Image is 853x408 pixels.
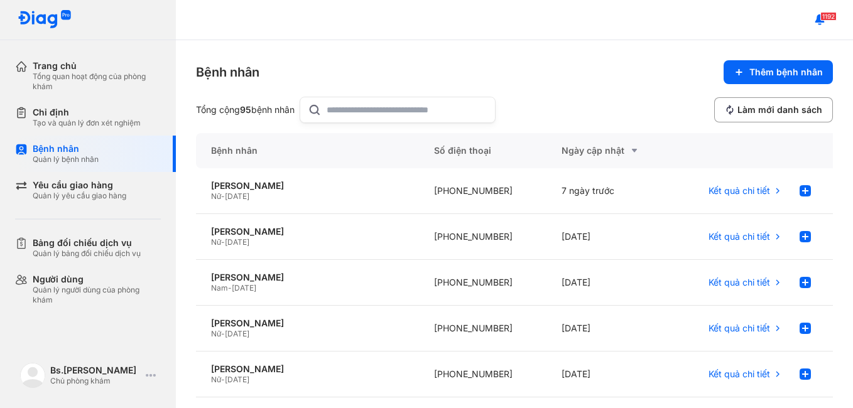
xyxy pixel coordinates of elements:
[225,237,249,247] span: [DATE]
[33,249,141,259] div: Quản lý bảng đối chiếu dịch vụ
[546,306,674,352] div: [DATE]
[228,283,232,293] span: -
[714,97,833,122] button: Làm mới danh sách
[211,191,221,201] span: Nữ
[749,67,823,78] span: Thêm bệnh nhân
[33,154,99,164] div: Quản lý bệnh nhân
[419,352,546,397] div: [PHONE_NUMBER]
[33,191,126,201] div: Quản lý yêu cầu giao hàng
[737,104,822,115] span: Làm mới danh sách
[211,226,404,237] div: [PERSON_NAME]
[419,306,546,352] div: [PHONE_NUMBER]
[225,375,249,384] span: [DATE]
[221,375,225,384] span: -
[419,260,546,306] div: [PHONE_NUMBER]
[221,191,225,201] span: -
[709,185,770,196] span: Kết quả chi tiết
[33,72,161,92] div: Tổng quan hoạt động của phòng khám
[225,329,249,338] span: [DATE]
[196,104,295,115] div: Tổng cộng bệnh nhân
[419,133,546,168] div: Số điện thoại
[225,191,249,201] span: [DATE]
[33,285,161,305] div: Quản lý người dùng của phòng khám
[211,363,404,375] div: [PERSON_NAME]
[18,10,72,30] img: logo
[546,260,674,306] div: [DATE]
[50,365,141,376] div: Bs.[PERSON_NAME]
[221,329,225,338] span: -
[211,237,221,247] span: Nữ
[33,60,161,72] div: Trang chủ
[221,237,225,247] span: -
[419,214,546,260] div: [PHONE_NUMBER]
[196,133,419,168] div: Bệnh nhân
[211,180,404,191] div: [PERSON_NAME]
[211,375,221,384] span: Nữ
[33,143,99,154] div: Bệnh nhân
[232,283,256,293] span: [DATE]
[820,12,837,21] span: 1192
[724,60,833,84] button: Thêm bệnh nhân
[33,274,161,285] div: Người dùng
[562,143,659,158] div: Ngày cập nhật
[546,214,674,260] div: [DATE]
[196,63,259,81] div: Bệnh nhân
[33,107,141,118] div: Chỉ định
[709,368,770,380] span: Kết quả chi tiết
[33,180,126,191] div: Yêu cầu giao hàng
[211,272,404,283] div: [PERSON_NAME]
[211,283,228,293] span: Nam
[50,376,141,386] div: Chủ phòng khám
[240,104,251,115] span: 95
[33,237,141,249] div: Bảng đối chiếu dịch vụ
[211,329,221,338] span: Nữ
[211,318,404,329] div: [PERSON_NAME]
[33,118,141,128] div: Tạo và quản lý đơn xét nghiệm
[546,168,674,214] div: 7 ngày trước
[709,231,770,242] span: Kết quả chi tiết
[709,277,770,288] span: Kết quả chi tiết
[20,363,45,388] img: logo
[419,168,546,214] div: [PHONE_NUMBER]
[546,352,674,397] div: [DATE]
[709,323,770,334] span: Kết quả chi tiết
